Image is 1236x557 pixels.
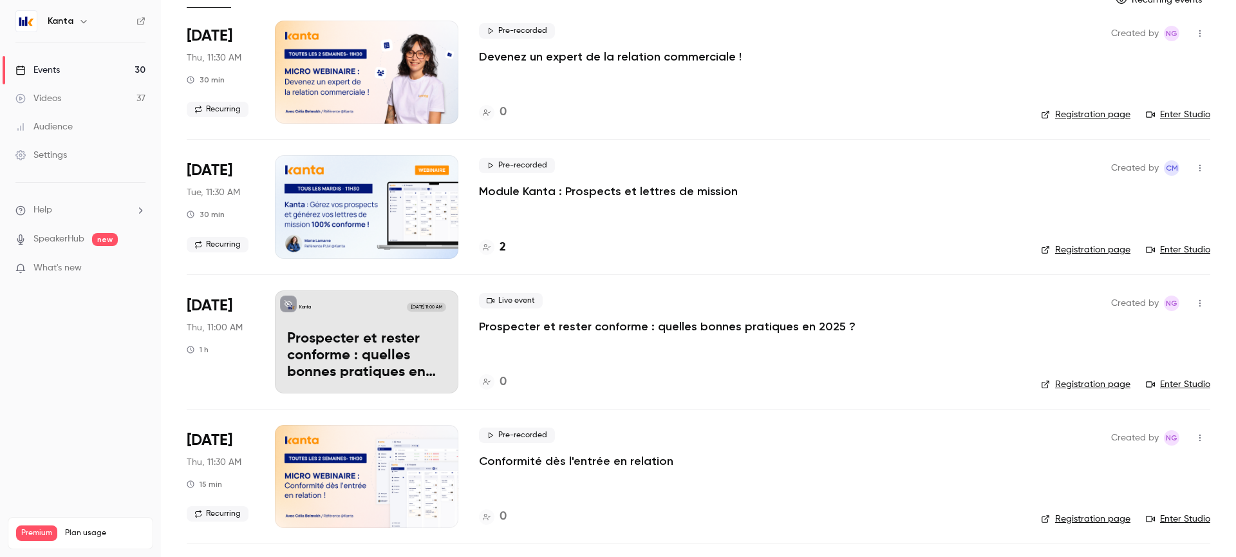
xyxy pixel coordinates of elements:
[187,345,209,355] div: 1 h
[187,430,232,451] span: [DATE]
[187,155,254,258] div: Oct 14 Tue, 11:30 AM (Europe/Paris)
[33,261,82,275] span: What's new
[500,104,507,121] h4: 0
[1166,160,1178,176] span: CM
[65,528,145,538] span: Plan usage
[479,158,555,173] span: Pre-recorded
[1111,26,1159,41] span: Created by
[130,263,145,274] iframe: Noticeable Trigger
[1041,108,1130,121] a: Registration page
[16,11,37,32] img: Kanta
[92,233,118,246] span: new
[1164,26,1179,41] span: Nicolas Guitard
[1146,108,1210,121] a: Enter Studio
[187,209,225,220] div: 30 min
[187,456,241,469] span: Thu, 11:30 AM
[1164,296,1179,311] span: Nicolas Guitard
[187,186,240,199] span: Tue, 11:30 AM
[500,373,507,391] h4: 0
[500,239,506,256] h4: 2
[187,102,248,117] span: Recurring
[187,321,243,334] span: Thu, 11:00 AM
[1041,513,1130,525] a: Registration page
[1146,378,1210,391] a: Enter Studio
[187,479,222,489] div: 15 min
[15,120,73,133] div: Audience
[15,92,61,105] div: Videos
[33,203,52,217] span: Help
[187,290,254,393] div: Oct 16 Thu, 11:00 AM (Europe/Paris)
[187,52,241,64] span: Thu, 11:30 AM
[1146,513,1210,525] a: Enter Studio
[500,508,507,525] h4: 0
[16,525,57,541] span: Premium
[479,453,673,469] a: Conformité dès l'entrée en relation
[1041,243,1130,256] a: Registration page
[33,232,84,246] a: SpeakerHub
[1164,160,1179,176] span: Charlotte MARTEL
[1146,243,1210,256] a: Enter Studio
[187,21,254,124] div: Oct 9 Thu, 11:30 AM (Europe/Paris)
[479,293,543,308] span: Live event
[479,373,507,391] a: 0
[479,49,742,64] a: Devenez un expert de la relation commerciale !
[187,160,232,181] span: [DATE]
[187,26,232,46] span: [DATE]
[15,203,145,217] li: help-dropdown-opener
[479,104,507,121] a: 0
[479,319,856,334] a: Prospecter et rester conforme : quelles bonnes pratiques en 2025 ?
[275,290,458,393] a: Prospecter et rester conforme : quelles bonnes pratiques en 2025 ?Kanta[DATE] 11:00 AMProspecter ...
[15,64,60,77] div: Events
[1166,26,1177,41] span: NG
[479,23,555,39] span: Pre-recorded
[479,508,507,525] a: 0
[479,428,555,443] span: Pre-recorded
[48,15,73,28] h6: Kanta
[15,149,67,162] div: Settings
[187,296,232,316] span: [DATE]
[1166,296,1177,311] span: NG
[1041,378,1130,391] a: Registration page
[1111,160,1159,176] span: Created by
[407,303,445,312] span: [DATE] 11:00 AM
[187,506,248,522] span: Recurring
[1111,296,1159,311] span: Created by
[187,75,225,85] div: 30 min
[287,331,446,381] p: Prospecter et rester conforme : quelles bonnes pratiques en 2025 ?
[1166,430,1177,446] span: NG
[479,184,738,199] a: Module Kanta : Prospects et lettres de mission
[1111,430,1159,446] span: Created by
[1164,430,1179,446] span: Nicolas Guitard
[187,425,254,528] div: Oct 16 Thu, 11:30 AM (Europe/Paris)
[479,239,506,256] a: 2
[187,237,248,252] span: Recurring
[299,304,311,310] p: Kanta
